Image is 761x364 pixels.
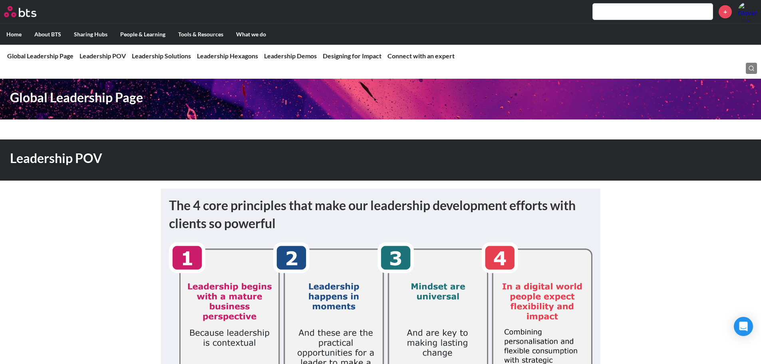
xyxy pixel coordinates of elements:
[230,24,272,45] label: What we do
[264,52,317,60] a: Leadership Demos
[10,149,529,167] h1: Leadership POV
[4,6,51,17] a: Go home
[132,52,191,60] a: Leadership Solutions
[28,24,68,45] label: About BTS
[114,24,172,45] label: People & Learning
[169,197,592,233] h1: The 4 core principles that make our leadership development efforts with clients so powerful
[738,2,757,21] img: Giovanna Liberali
[172,24,230,45] label: Tools & Resources
[68,24,114,45] label: Sharing Hubs
[387,52,455,60] a: Connect with an expert
[7,52,74,60] a: Global Leadership Page
[738,2,757,21] a: Profile
[734,317,753,336] div: Open Intercom Messenger
[10,89,529,107] h1: Global Leadership Page
[323,52,381,60] a: Designing for Impact
[4,6,36,17] img: BTS Logo
[79,52,126,60] a: Leadership POV
[197,52,258,60] a: Leadership Hexagons
[719,5,732,18] a: +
